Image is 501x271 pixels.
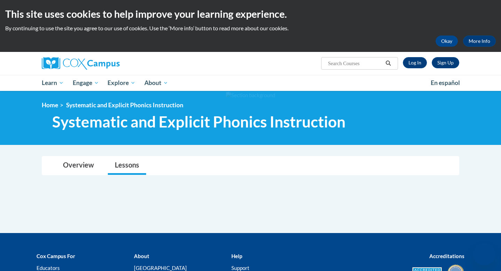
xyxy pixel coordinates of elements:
[429,253,464,259] b: Accreditations
[403,57,427,68] a: Log In
[5,24,496,32] p: By continuing to use the site you agree to our use of cookies. Use the ‘More info’ button to read...
[66,101,183,109] span: Systematic and Explicit Phonics Instruction
[103,75,140,91] a: Explore
[68,75,103,91] a: Engage
[226,92,275,99] img: Section background
[231,265,249,271] a: Support
[108,79,135,87] span: Explore
[426,76,464,90] a: En español
[463,36,496,47] a: More Info
[140,75,173,91] a: About
[37,265,60,271] a: Educators
[52,113,345,131] span: Systematic and Explicit Phonics Instruction
[383,59,393,68] button: Search
[327,59,383,68] input: Search Courses
[37,75,68,91] a: Learn
[134,253,149,259] b: About
[42,57,174,70] a: Cox Campus
[432,57,459,68] a: Register
[42,57,120,70] img: Cox Campus
[42,79,64,87] span: Learn
[134,265,187,271] a: [GEOGRAPHIC_DATA]
[56,156,101,175] a: Overview
[73,79,99,87] span: Engage
[144,79,168,87] span: About
[31,75,470,91] div: Main menu
[5,7,496,21] h2: This site uses cookies to help improve your learning experience.
[431,79,460,86] span: En español
[42,101,58,109] a: Home
[231,253,242,259] b: Help
[436,36,458,47] button: Okay
[37,253,75,259] b: Cox Campus For
[473,243,495,265] iframe: Button to launch messaging window
[108,156,146,175] a: Lessons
